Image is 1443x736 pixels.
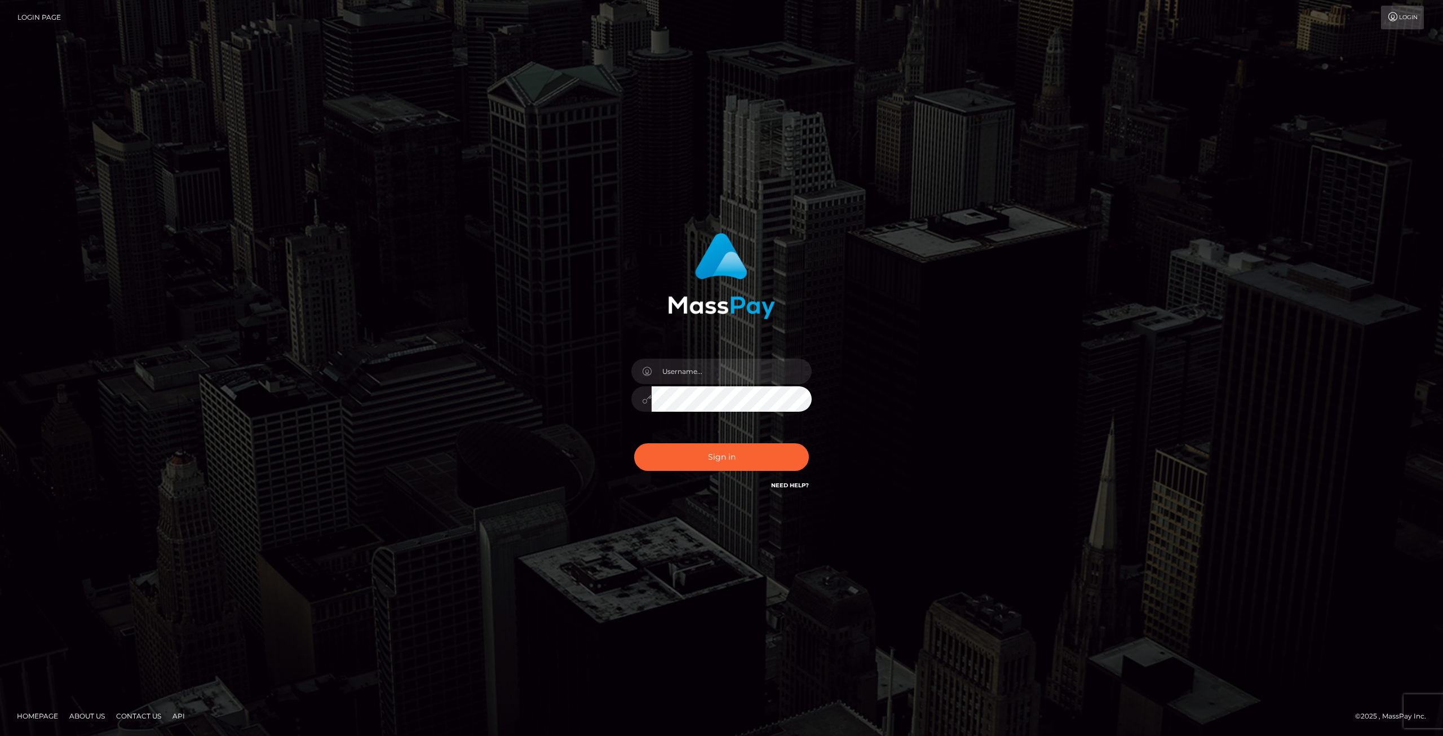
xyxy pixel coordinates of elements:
[771,482,809,489] a: Need Help?
[1381,6,1424,29] a: Login
[168,707,189,725] a: API
[17,6,61,29] a: Login Page
[652,359,812,384] input: Username...
[1355,710,1435,722] div: © 2025 , MassPay Inc.
[12,707,63,725] a: Homepage
[112,707,166,725] a: Contact Us
[634,443,809,471] button: Sign in
[668,233,775,319] img: MassPay Login
[65,707,109,725] a: About Us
